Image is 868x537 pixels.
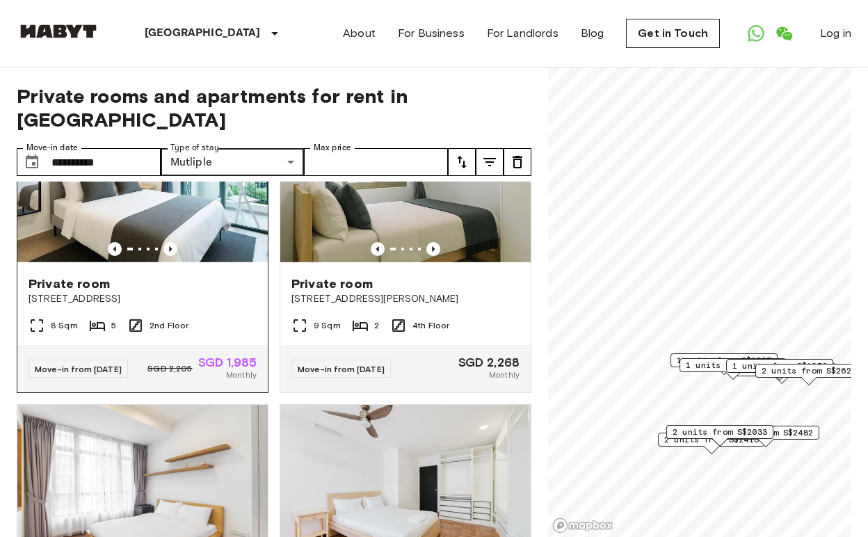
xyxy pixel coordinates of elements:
button: Choose date, selected date is 25 Oct 2025 [18,148,46,176]
p: [GEOGRAPHIC_DATA] [145,25,261,42]
a: For Landlords [487,25,558,42]
span: Move-in from [DATE] [35,364,122,374]
div: Map marker [670,353,778,375]
span: Private rooms and apartments for rent in [GEOGRAPHIC_DATA] [17,84,531,131]
button: Previous image [371,242,385,256]
span: Monthly [489,369,520,381]
span: 2 units from S$2415 [664,433,759,446]
div: Map marker [712,426,819,447]
a: Blog [581,25,604,42]
button: tune [448,148,476,176]
div: Map marker [658,433,765,454]
span: SGD 2,268 [458,356,520,369]
button: tune [476,148,504,176]
a: Get in Touch [626,19,720,48]
span: 2 [374,319,379,332]
div: Map marker [726,359,833,380]
label: Move-in date [26,142,78,154]
span: Move-in from [DATE] [298,364,385,374]
label: Type of stay [170,142,219,154]
a: Mapbox logo [552,518,613,534]
a: About [343,25,376,42]
a: For Business [398,25,465,42]
span: SGD 1,985 [198,356,257,369]
button: Previous image [426,242,440,256]
div: Map marker [666,425,773,447]
label: Max price [314,142,351,154]
a: Log in [820,25,851,42]
span: Private room [291,275,373,292]
a: Marketing picture of unit SG-01-083-001-005Previous imagePrevious imagePrivate room[STREET_ADDRES... [17,97,268,393]
span: 2 units from S$2482 [718,426,813,439]
span: 8 Sqm [51,319,78,332]
span: 2 units from S$2625 [762,364,856,377]
span: 1 units from S$2705 [686,359,780,371]
div: Map marker [728,362,835,384]
button: tune [504,148,531,176]
a: Open WeChat [770,19,798,47]
button: Previous image [163,242,177,256]
div: Mutliple [161,148,305,176]
span: Private room [29,275,110,292]
span: SGD 2,205 [147,362,192,375]
span: 1 units from S$1985 [677,354,771,367]
span: 2 units from S$2033 [673,426,767,438]
img: Habyt [17,24,100,38]
button: Previous image [108,242,122,256]
div: Map marker [755,364,862,385]
span: [STREET_ADDRESS] [29,292,257,306]
span: 9 Sqm [314,319,341,332]
span: [STREET_ADDRESS][PERSON_NAME] [291,292,520,306]
span: 2nd Floor [150,319,188,332]
div: Map marker [680,358,787,380]
span: 5 [111,319,116,332]
a: Marketing picture of unit SG-01-001-025-01Previous imagePrevious imagePrivate room[STREET_ADDRESS... [280,97,531,393]
a: Open WhatsApp [742,19,770,47]
span: Monthly [226,369,257,381]
span: 4th Floor [412,319,449,332]
span: 1 units from S$1870 [732,360,827,372]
